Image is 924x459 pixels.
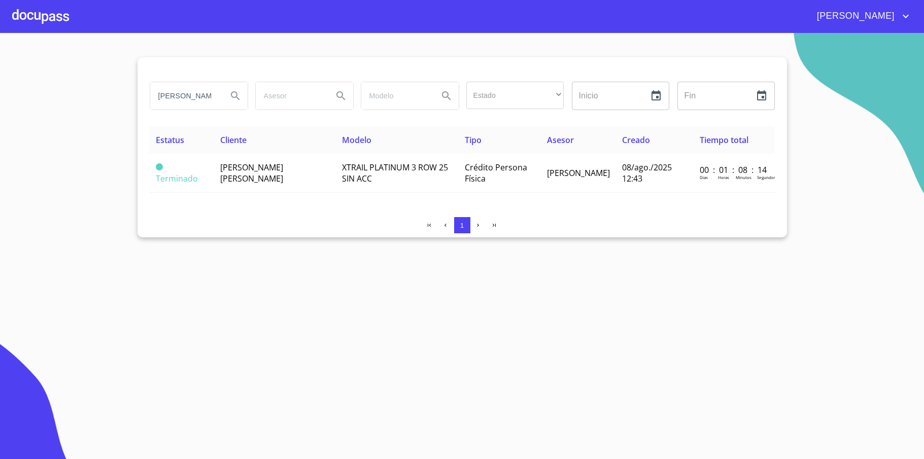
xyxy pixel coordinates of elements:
p: Horas [718,174,729,180]
input: search [361,82,430,110]
span: Tiempo total [700,134,748,146]
p: Dias [700,174,708,180]
span: [PERSON_NAME] [809,8,900,24]
span: Creado [622,134,650,146]
span: Estatus [156,134,184,146]
span: Crédito Persona Física [465,162,527,184]
button: 1 [454,217,470,233]
input: search [256,82,325,110]
div: ​ [466,82,564,109]
input: search [150,82,219,110]
button: Search [223,84,248,108]
span: Cliente [220,134,247,146]
button: account of current user [809,8,912,24]
span: 1 [460,222,464,229]
span: Terminado [156,173,198,184]
span: 08/ago./2025 12:43 [622,162,672,184]
span: [PERSON_NAME] [PERSON_NAME] [220,162,283,184]
button: Search [434,84,459,108]
span: Tipo [465,134,482,146]
span: Terminado [156,163,163,170]
p: Minutos [736,174,751,180]
span: Modelo [342,134,371,146]
span: XTRAIL PLATINUM 3 ROW 25 SIN ACC [342,162,448,184]
p: Segundos [757,174,776,180]
p: 00 : 01 : 08 : 14 [700,164,768,175]
span: [PERSON_NAME] [547,167,610,179]
button: Search [329,84,353,108]
span: Asesor [547,134,574,146]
